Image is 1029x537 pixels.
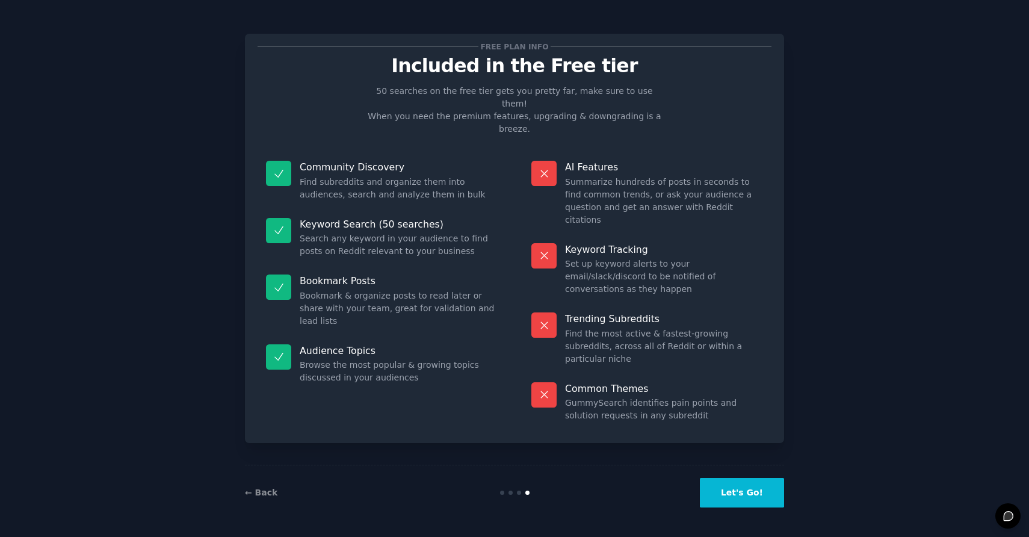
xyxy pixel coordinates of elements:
p: 50 searches on the free tier gets you pretty far, make sure to use them! When you need the premiu... [363,85,666,135]
dd: Find subreddits and organize them into audiences, search and analyze them in bulk [300,176,498,201]
dd: Bookmark & organize posts to read later or share with your team, great for validation and lead lists [300,290,498,327]
dd: Set up keyword alerts to your email/slack/discord to be notified of conversations as they happen [565,258,763,296]
span: Free plan info [478,40,551,53]
dd: Find the most active & fastest-growing subreddits, across all of Reddit or within a particular niche [565,327,763,365]
dd: GummySearch identifies pain points and solution requests in any subreddit [565,397,763,422]
p: Keyword Tracking [565,243,763,256]
p: Community Discovery [300,161,498,173]
p: Keyword Search (50 searches) [300,218,498,231]
p: AI Features [565,161,763,173]
button: Let's Go! [700,478,784,508]
a: ← Back [245,488,277,497]
dd: Summarize hundreds of posts in seconds to find common trends, or ask your audience a question and... [565,176,763,226]
p: Audience Topics [300,344,498,357]
p: Trending Subreddits [565,312,763,325]
dd: Search any keyword in your audience to find posts on Reddit relevant to your business [300,232,498,258]
p: Bookmark Posts [300,275,498,287]
p: Common Themes [565,382,763,395]
p: Included in the Free tier [258,55,771,76]
dd: Browse the most popular & growing topics discussed in your audiences [300,359,498,384]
